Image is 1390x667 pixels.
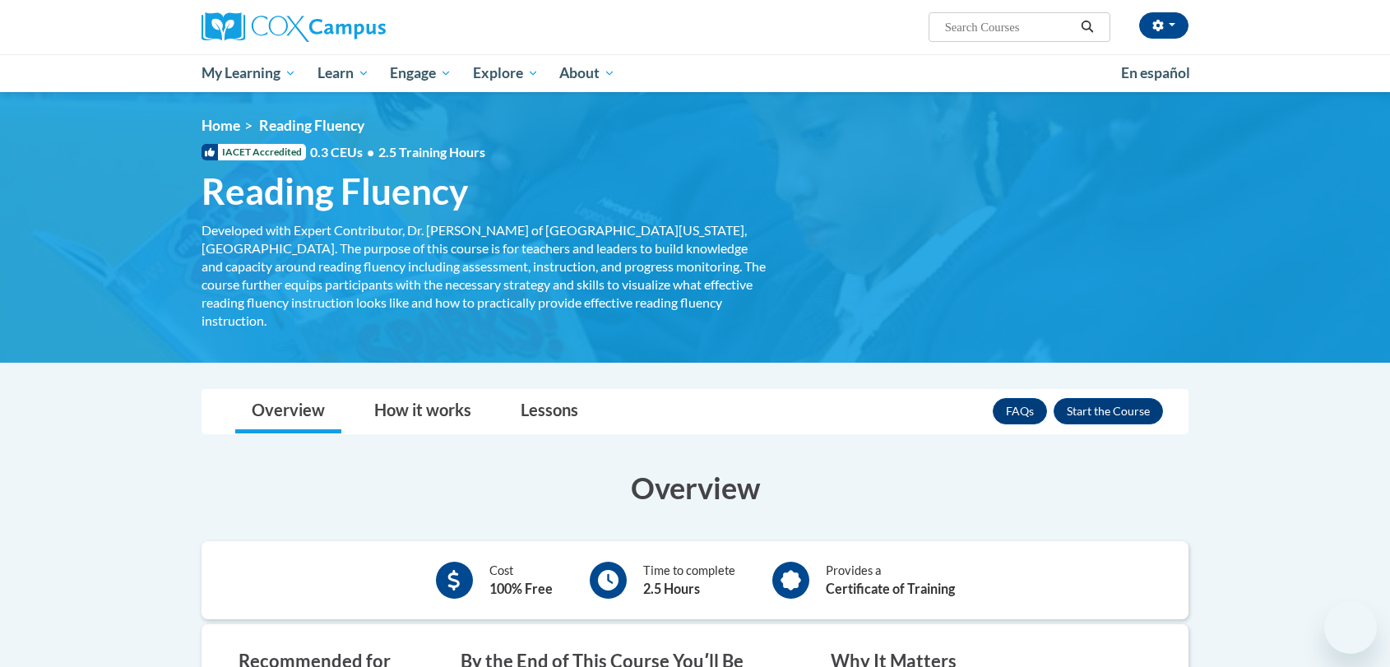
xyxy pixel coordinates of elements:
[559,63,615,83] span: About
[943,17,1075,37] input: Search Courses
[191,54,307,92] a: My Learning
[259,117,364,134] span: Reading Fluency
[1324,601,1377,654] iframe: Button to launch messaging window
[202,12,514,42] a: Cox Campus
[177,54,1213,92] div: Main menu
[202,117,240,134] a: Home
[643,581,700,596] b: 2.5 Hours
[358,390,488,433] a: How it works
[378,144,485,160] span: 2.5 Training Hours
[462,54,549,92] a: Explore
[379,54,462,92] a: Engage
[489,581,553,596] b: 100% Free
[202,12,386,42] img: Cox Campus
[1110,56,1201,90] a: En español
[549,54,627,92] a: About
[390,63,452,83] span: Engage
[310,143,485,161] span: 0.3 CEUs
[202,144,306,160] span: IACET Accredited
[317,63,369,83] span: Learn
[202,63,296,83] span: My Learning
[826,562,955,599] div: Provides a
[235,390,341,433] a: Overview
[202,221,769,330] div: Developed with Expert Contributor, Dr. [PERSON_NAME] of [GEOGRAPHIC_DATA][US_STATE], [GEOGRAPHIC_...
[473,63,539,83] span: Explore
[307,54,380,92] a: Learn
[1139,12,1188,39] button: Account Settings
[489,562,553,599] div: Cost
[367,144,374,160] span: •
[993,398,1047,424] a: FAQs
[504,390,595,433] a: Lessons
[202,169,468,213] span: Reading Fluency
[826,581,955,596] b: Certificate of Training
[643,562,735,599] div: Time to complete
[1121,64,1190,81] span: En español
[1075,17,1100,37] button: Search
[202,467,1188,508] h3: Overview
[1054,398,1163,424] button: Enroll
